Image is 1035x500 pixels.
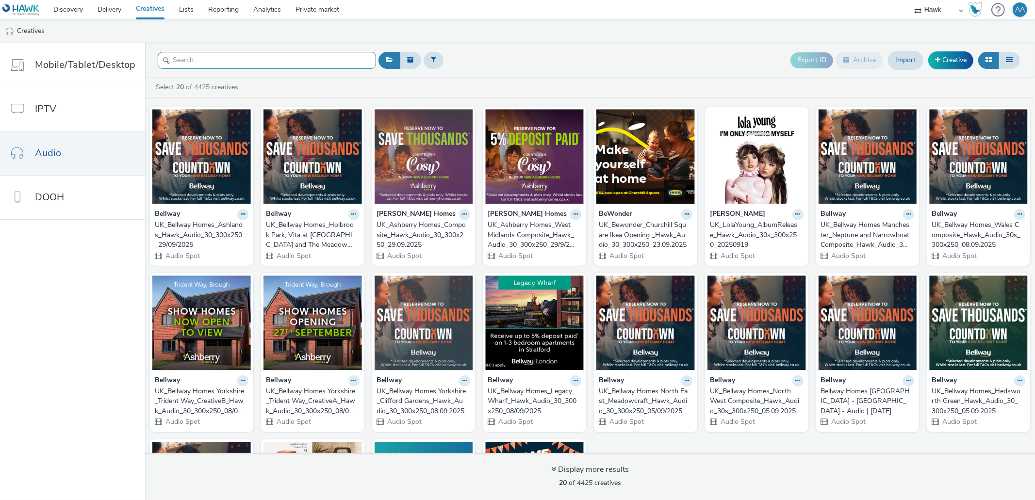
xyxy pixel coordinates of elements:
[599,387,692,416] a: UK_Bellway Homes North East_Meadowcraft_Hawk_Audio_30_300x250_05/09/2025
[164,417,200,426] span: Audio Spot
[932,209,957,220] strong: Bellway
[263,109,362,204] img: UK_Bellway Homes_Holbrook Park, Vita at Holbrook and The Meadows_Hawk_Audio_30_300x250_29/09/2025...
[599,375,624,387] strong: Bellway
[263,275,362,370] img: UK_Bellway Homes Yorkshire_Trident Way_CreativeA_Hawk_Audio_30_300x250_08/09/2025 visual
[836,52,883,68] button: Archive
[710,375,735,387] strong: Bellway
[821,387,915,416] a: Bellway Homes [GEOGRAPHIC_DATA] - [GEOGRAPHIC_DATA] - Audio | [DATE]
[559,478,567,487] strong: 20
[932,375,957,387] strong: Bellway
[377,209,456,220] strong: [PERSON_NAME] Homes
[375,109,473,204] img: UK_Ashberry Homes_Composite_Hawk_Audio_30_300x250_29.09.2025 visual
[152,275,251,370] img: UK_Bellway Homes Yorkshire_Trident Way_CreativeB_Hawk_Audio_30_300x250_08/09/2025 visual
[596,275,695,370] img: UK_Bellway Homes North East_Meadowcraft_Hawk_Audio_30_300x250_05/09/2025 visual
[158,52,376,69] input: Search...
[155,220,245,250] div: UK_Bellway Homes_Ashlands_Hawk_Audio_30_300x250_29/09/2025
[488,387,577,416] div: UK_Bellway Homes_Legacy Wharf_Hawk_Audio_30_300x250_08/09/2025
[152,109,251,204] img: UK_Bellway Homes_Ashlands_Hawk_Audio_30_300x250_29/09/2025 visual
[488,220,577,250] div: UK_Ashberry Homes_West Midlands Composite_Hawk_Audio_30_300x250_29/9/2025
[266,375,291,387] strong: Bellway
[266,209,291,220] strong: Bellway
[551,464,629,475] div: Display more results
[821,220,911,250] div: UK_Bellway Homes Manchester_Neptune and Narrowboat Composite_Hawk_Audio_30s_300x250_15.09.2025
[377,220,471,250] a: UK_Ashberry Homes_Composite_Hawk_Audio_30_300x250_29.09.2025
[819,109,917,204] img: UK_Bellway Homes Manchester_Neptune and Narrowboat Composite_Hawk_Audio_30s_300x250_15.09.2025 vi...
[596,109,695,204] img: UK_Bewonder_Churchill Square Ikea Opening _Hawk_Audio_30_300x250_23.09.2025 visual
[720,417,755,426] span: Audio Spot
[831,417,866,426] span: Audio Spot
[929,275,1028,370] img: UK_Bellway Homes_Hedsworth Green_Hawk_Audio_30_300x250_05.09.2025 visual
[387,251,422,260] span: Audio Spot
[710,220,804,250] a: UK_LolaYoung_AlbumRelease_Hawk_Audio_30s_300x250_20250919
[266,220,356,250] div: UK_Bellway Homes_Holbrook Park, Vita at [GEOGRAPHIC_DATA] and The Meadows_Hawk_Audio_30_300x250_2...
[932,387,1025,416] a: UK_Bellway Homes_Hedsworth Green_Hawk_Audio_30_300x250_05.09.2025
[35,190,64,204] span: DOOH
[821,220,915,250] a: UK_Bellway Homes Manchester_Neptune and Narrowboat Composite_Hawk_Audio_30s_300x250_15.09.2025
[375,275,473,370] img: UK_Bellway Homes Yorkshire_Clifford Gardens_Hawk_Audio_30_300x250_08.09.2025 visual
[485,275,584,370] img: UK_Bellway Homes_Legacy Wharf_Hawk_Audio_30_300x250_08/09/2025 visual
[941,251,977,260] span: Audio Spot
[819,275,917,370] img: Bellway Homes Yorkshire - Bishops Gate - Audio | 05.09.2025 visual
[176,82,184,92] strong: 20
[164,251,200,260] span: Audio Spot
[488,209,567,220] strong: [PERSON_NAME] Homes
[999,52,1020,68] button: Table
[888,51,923,69] a: Import
[707,109,806,204] img: UK_LolaYoung_AlbumRelease_Hawk_Audio_30s_300x250_20250919 visual
[821,375,846,387] strong: Bellway
[377,375,402,387] strong: Bellway
[790,52,833,68] button: Export ID
[710,209,765,220] strong: [PERSON_NAME]
[707,275,806,370] img: UK_Bellway Homes_North West Composite_Hawk_Audio_30s_300x250_05.09.2025 visual
[155,387,245,416] div: UK_Bellway Homes Yorkshire_Trident Way_CreativeB_Hawk_Audio_30_300x250_08/09/2025
[485,109,584,204] img: UK_Ashberry Homes_West Midlands Composite_Hawk_Audio_30_300x250_29/9/2025 visual
[932,220,1025,250] a: UK_Bellway Homes_Wales Composite_Hawk_Audio_30s_300x250_08.09.2025
[968,2,983,17] img: Hawk Academy
[488,387,581,416] a: UK_Bellway Homes_Legacy Wharf_Hawk_Audio_30_300x250_08/09/2025
[35,102,56,116] span: IPTV
[387,417,422,426] span: Audio Spot
[488,375,513,387] strong: Bellway
[266,387,356,416] div: UK_Bellway Homes Yorkshire_Trident Way_CreativeA_Hawk_Audio_30_300x250_08/09/2025
[2,4,40,16] img: undefined Logo
[377,387,467,416] div: UK_Bellway Homes Yorkshire_Clifford Gardens_Hawk_Audio_30_300x250_08.09.2025
[599,387,689,416] div: UK_Bellway Homes North East_Meadowcraft_Hawk_Audio_30_300x250_05/09/2025
[932,220,1021,250] div: UK_Bellway Homes_Wales Composite_Hawk_Audio_30s_300x250_08.09.2025
[155,82,242,92] a: Select of 4425 creatives
[710,387,804,416] a: UK_Bellway Homes_North West Composite_Hawk_Audio_30s_300x250_05.09.2025
[155,209,180,220] strong: Bellway
[377,387,471,416] a: UK_Bellway Homes Yorkshire_Clifford Gardens_Hawk_Audio_30_300x250_08.09.2025
[928,51,973,69] a: Creative
[978,52,999,68] button: Grid
[929,109,1028,204] img: UK_Bellway Homes_Wales Composite_Hawk_Audio_30s_300x250_08.09.2025 visual
[608,251,644,260] span: Audio Spot
[266,220,360,250] a: UK_Bellway Homes_Holbrook Park, Vita at [GEOGRAPHIC_DATA] and The Meadows_Hawk_Audio_30_300x250_2...
[720,251,755,260] span: Audio Spot
[608,417,644,426] span: Audio Spot
[821,209,846,220] strong: Bellway
[276,251,311,260] span: Audio Spot
[968,2,986,17] a: Hawk Academy
[932,387,1021,416] div: UK_Bellway Homes_Hedsworth Green_Hawk_Audio_30_300x250_05.09.2025
[599,220,689,250] div: UK_Bewonder_Churchill Square Ikea Opening _Hawk_Audio_30_300x250_23.09.2025
[497,251,533,260] span: Audio Spot
[266,387,360,416] a: UK_Bellway Homes Yorkshire_Trident Way_CreativeA_Hawk_Audio_30_300x250_08/09/2025
[5,27,15,36] img: audio
[1015,2,1025,17] div: AA
[710,387,800,416] div: UK_Bellway Homes_North West Composite_Hawk_Audio_30s_300x250_05.09.2025
[710,220,800,250] div: UK_LolaYoung_AlbumRelease_Hawk_Audio_30s_300x250_20250919
[599,209,632,220] strong: BeWonder
[155,375,180,387] strong: Bellway
[155,220,248,250] a: UK_Bellway Homes_Ashlands_Hawk_Audio_30_300x250_29/09/2025
[276,417,311,426] span: Audio Spot
[377,220,467,250] div: UK_Ashberry Homes_Composite_Hawk_Audio_30_300x250_29.09.2025
[35,58,135,72] span: Mobile/Tablet/Desktop
[497,417,533,426] span: Audio Spot
[831,251,866,260] span: Audio Spot
[488,220,581,250] a: UK_Ashberry Homes_West Midlands Composite_Hawk_Audio_30_300x250_29/9/2025
[821,387,911,416] div: Bellway Homes [GEOGRAPHIC_DATA] - [GEOGRAPHIC_DATA] - Audio | [DATE]
[155,387,248,416] a: UK_Bellway Homes Yorkshire_Trident Way_CreativeB_Hawk_Audio_30_300x250_08/09/2025
[941,417,977,426] span: Audio Spot
[35,146,61,160] span: Audio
